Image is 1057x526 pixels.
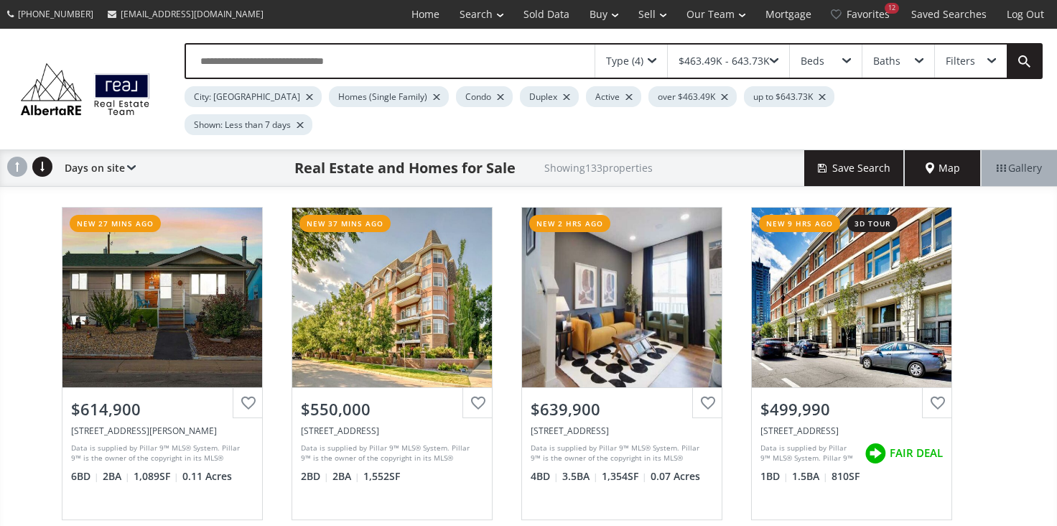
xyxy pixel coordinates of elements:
span: 2 BD [301,469,329,484]
h1: Real Estate and Homes for Sale [294,158,516,178]
div: Data is supplied by Pillar 9™ MLS® System. Pillar 9™ is the owner of the copyright in its MLS® Sy... [301,443,480,464]
span: Gallery [997,161,1042,175]
div: $614,900 [71,398,253,420]
div: $550,000 [301,398,483,420]
div: Data is supplied by Pillar 9™ MLS® System. Pillar 9™ is the owner of the copyright in its MLS® Sy... [760,443,857,464]
div: $463.49K - 643.73K [679,56,770,66]
div: 1117 1 Street SW #309, Calgary, AB T2R0t9 [760,425,943,437]
span: 1,089 SF [134,469,179,484]
span: 1.5 BA [792,469,828,484]
div: Condo [456,86,513,107]
div: Data is supplied by Pillar 9™ MLS® System. Pillar 9™ is the owner of the copyright in its MLS® Sy... [71,443,250,464]
div: Gallery [981,150,1057,186]
div: Days on site [57,150,136,186]
span: 1 BD [760,469,788,484]
div: 60 24 Avenue SW #115, Calgary, AB T2S3C9 [301,425,483,437]
div: Baths [873,56,900,66]
span: 1,552 SF [363,469,400,484]
div: Data is supplied by Pillar 9™ MLS® System. Pillar 9™ is the owner of the copyright in its MLS® Sy... [531,443,709,464]
span: 4 BD [531,469,559,484]
div: over $463.49K [648,86,737,107]
h2: Showing 133 properties [544,162,653,173]
div: $499,990 [760,398,943,420]
div: $639,900 [531,398,713,420]
span: 2 BA [332,469,360,484]
span: 6 BD [71,469,99,484]
div: Duplex [520,86,579,107]
div: Map [905,150,981,186]
div: 5848 Maddock Drive NE, Calgary, AB T2A 3W6 [71,425,253,437]
div: Shown: Less than 7 days [185,114,312,135]
div: Active [586,86,641,107]
span: 3.5 BA [562,469,598,484]
div: Beds [801,56,824,66]
span: [PHONE_NUMBER] [18,8,93,20]
span: 0.11 Acres [182,469,232,484]
span: 810 SF [832,469,860,484]
div: Filters [946,56,975,66]
div: Homes (Single Family) [329,86,449,107]
a: [EMAIL_ADDRESS][DOMAIN_NAME] [101,1,271,27]
span: 2 BA [103,469,130,484]
span: FAIR DEAL [890,446,943,461]
div: 12 [885,3,899,14]
img: Logo [14,60,156,119]
div: 125 Belmont Way SW, Calgary, AB T2X 5T2 [531,425,713,437]
span: 1,354 SF [602,469,647,484]
img: rating icon [861,439,890,468]
div: City: [GEOGRAPHIC_DATA] [185,86,322,107]
span: 0.07 Acres [651,469,700,484]
button: Save Search [804,150,905,186]
div: up to $643.73K [744,86,834,107]
span: Map [926,161,960,175]
div: Type (4) [606,56,643,66]
span: [EMAIL_ADDRESS][DOMAIN_NAME] [121,8,264,20]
